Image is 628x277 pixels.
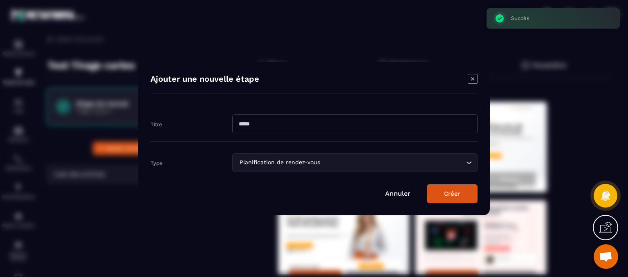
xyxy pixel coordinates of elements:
[150,74,259,85] h4: Ajouter une nouvelle étape
[385,190,410,197] a: Annuler
[150,160,163,166] label: Type
[150,121,162,127] label: Titre
[232,153,478,172] div: Search for option
[594,244,618,269] a: Ouvrir le chat
[238,158,322,167] span: Planification de rendez-vous
[322,158,464,167] input: Search for option
[427,184,478,203] button: Créer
